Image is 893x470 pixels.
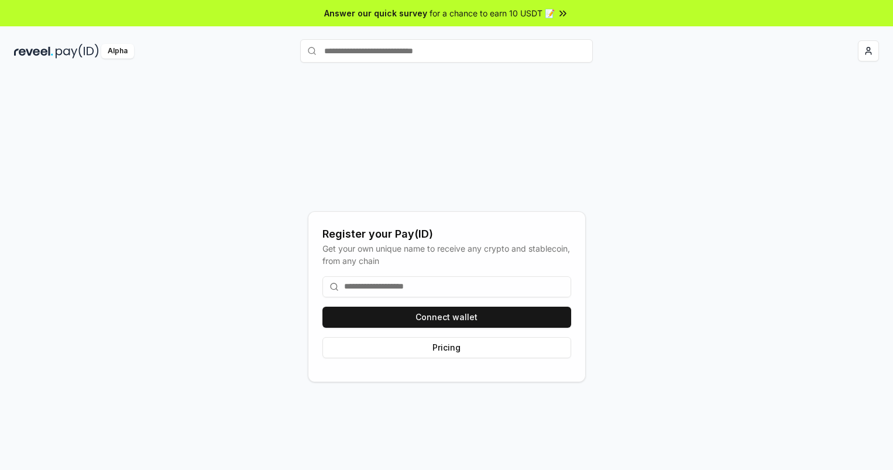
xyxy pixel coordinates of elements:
div: Register your Pay(ID) [322,226,571,242]
div: Get your own unique name to receive any crypto and stablecoin, from any chain [322,242,571,267]
button: Pricing [322,337,571,358]
div: Alpha [101,44,134,59]
span: for a chance to earn 10 USDT 📝 [430,7,555,19]
button: Connect wallet [322,307,571,328]
span: Answer our quick survey [324,7,427,19]
img: reveel_dark [14,44,53,59]
img: pay_id [56,44,99,59]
